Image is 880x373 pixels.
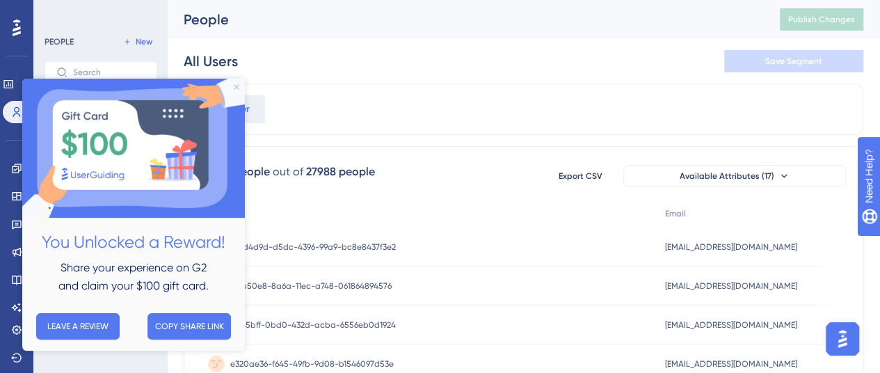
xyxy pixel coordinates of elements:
[230,241,396,253] span: b9fd4d9d-d5dc-4396-99a9-bc8e8437f3e2
[665,358,797,370] span: [EMAIL_ADDRESS][DOMAIN_NAME]
[14,235,97,261] button: LEAVE A REVIEW
[665,319,797,331] span: [EMAIL_ADDRESS][DOMAIN_NAME]
[45,36,74,47] div: PEOPLE
[623,165,846,187] button: Available Attributes (17)
[665,280,797,292] span: [EMAIL_ADDRESS][DOMAIN_NAME]
[230,358,394,370] span: e320ae36-f645-49fb-9d08-b1546097d53e
[36,200,186,214] span: and claim your $100 gift card.
[822,318,863,360] iframe: UserGuiding AI Assistant Launcher
[184,51,238,71] div: All Users
[33,3,87,20] span: Need Help?
[306,164,375,180] div: 27988 people
[788,14,855,25] span: Publish Changes
[136,36,152,47] span: New
[73,68,145,77] input: Search
[665,208,686,219] span: Email
[559,170,602,182] span: Export CSV
[273,164,303,180] div: out of
[780,8,863,31] button: Publish Changes
[38,182,184,196] span: Share your experience on G2
[118,33,157,50] button: New
[665,241,797,253] span: [EMAIL_ADDRESS][DOMAIN_NAME]
[11,150,211,177] h2: You Unlocked a Reward!
[724,50,863,72] button: Save Segment
[230,319,396,331] span: 41145bff-0bd0-432d-acba-6556eb0d1924
[680,170,774,182] span: Available Attributes (17)
[211,6,217,11] div: Close Preview
[125,235,209,261] button: COPY SHARE LINK
[230,280,392,292] span: f72b50e8-8a6a-11ec-a748-061864894576
[184,10,745,29] div: People
[545,165,615,187] button: Export CSV
[765,56,822,67] span: Save Segment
